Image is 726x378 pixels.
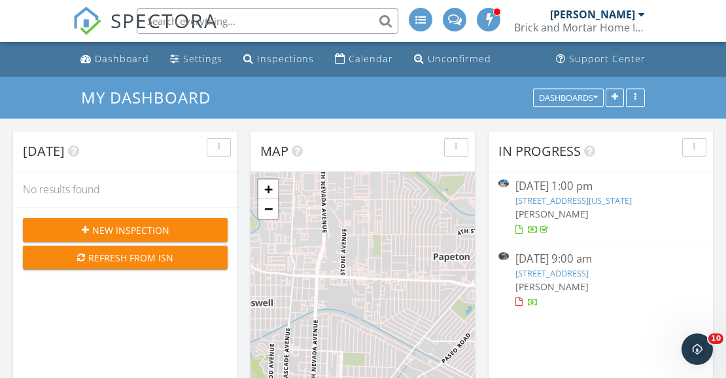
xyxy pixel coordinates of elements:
div: Refresh from ISN [33,251,217,265]
input: Search everything... [137,8,398,34]
span: [PERSON_NAME] [515,280,589,293]
div: [DATE] 9:00 am [515,251,686,267]
div: Settings [183,52,222,65]
a: [DATE] 1:00 pm [STREET_ADDRESS][US_STATE] [PERSON_NAME] [498,178,703,236]
a: SPECTORA [73,18,218,45]
div: [PERSON_NAME] [550,8,635,21]
a: Zoom out [258,199,278,219]
div: No results found [13,172,237,207]
a: [STREET_ADDRESS][US_STATE] [515,195,632,206]
img: 9490666%2Fcover_photos%2FiiRBYc0dXp1Y9nghDhqj%2Fsmall.jpg [498,180,509,187]
a: Support Center [551,47,651,71]
span: 10 [708,333,723,344]
a: Dashboard [75,47,154,71]
span: SPECTORA [111,7,218,34]
div: Brick and Mortar Home Inspections, Inc. [514,21,645,34]
div: Dashboards [539,93,598,102]
div: Inspections [257,52,314,65]
div: Dashboard [95,52,149,65]
a: Zoom in [258,180,278,199]
img: The Best Home Inspection Software - Spectora [73,7,101,35]
span: In Progress [498,142,581,160]
div: [DATE] 1:00 pm [515,178,686,195]
div: Unconfirmed [428,52,491,65]
a: Calendar [330,47,398,71]
button: Refresh from ISN [23,246,228,269]
button: Dashboards [533,88,604,107]
span: [DATE] [23,142,65,160]
img: 9537310%2Freports%2Fe8fa067c-6888-4d8b-b2a8-a67b7a794588%2Fcover_photos%2FozHirBebyeL49AKAdeZI%2F... [498,252,509,260]
a: [STREET_ADDRESS] [515,267,589,279]
button: New Inspection [23,218,228,242]
a: Inspections [238,47,319,71]
a: Settings [165,47,228,71]
span: [PERSON_NAME] [515,208,589,220]
span: New Inspection [92,223,169,237]
div: Calendar [349,52,393,65]
iframe: Intercom live chat [682,333,713,365]
div: Support Center [569,52,646,65]
a: My Dashboard [81,86,222,108]
a: [DATE] 9:00 am [STREET_ADDRESS] [PERSON_NAME] [498,251,703,309]
span: Map [260,142,288,160]
a: Unconfirmed [409,47,496,71]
